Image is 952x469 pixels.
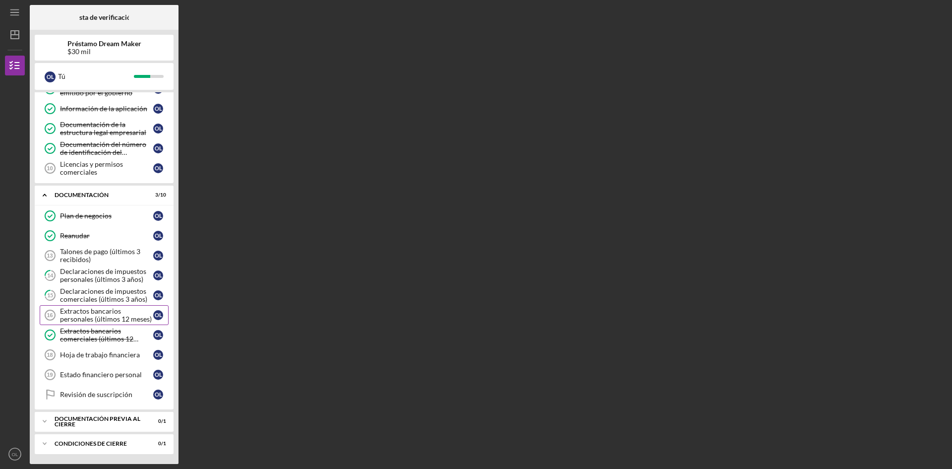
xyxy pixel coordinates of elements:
font: O [155,252,159,259]
font: Plan de negocios [60,211,112,220]
font: O [155,105,159,112]
font: L [159,351,162,358]
tspan: 19 [47,372,53,378]
tspan: 18 [47,352,53,358]
font: L [159,391,162,398]
a: Plan de negociosOL [40,206,169,226]
text: OL [12,452,18,457]
font: 3 [155,192,158,198]
a: 15Declaraciones de impuestos comerciales (últimos 3 años)OL [40,285,169,305]
font: Tú [58,72,65,80]
font: 0 [158,418,161,424]
font: Condiciones de cierre [55,440,127,447]
font: / [161,440,163,446]
a: ReanudarOL [40,226,169,246]
font: L [159,105,162,112]
font: L [159,332,162,338]
font: O [155,332,159,338]
font: L [159,272,162,278]
font: L [159,232,162,239]
font: / [161,418,163,424]
font: / [158,192,160,198]
a: Información de la aplicaciónOL [40,99,169,119]
a: Documentación de la estructura legal empresarialOL [40,119,169,138]
font: Reanudar [60,231,90,240]
font: Lista de verificación [74,13,135,21]
tspan: 13 [47,253,53,259]
font: 10 [160,192,166,198]
font: L [159,212,162,219]
font: O [155,391,159,398]
a: Extractos bancarios comerciales (últimos 12 meses)OL [40,325,169,345]
font: L [159,125,162,132]
font: Revisión de suscripción [60,390,132,399]
font: 0 [158,440,161,446]
a: Documentación del número de identificación del empleador del IRSOL [40,138,169,158]
a: 13Talones de pago (últimos 3 recibidos)OL [40,246,169,266]
a: 10Licencias y permisos comercialesOL [40,158,169,178]
font: L [159,292,162,298]
font: L [159,165,162,171]
font: O [155,312,159,318]
font: $30 mil [67,47,91,56]
font: Documentación [55,191,109,199]
font: O [155,292,159,298]
font: Talones de pago (últimos 3 recibidos) [60,247,140,264]
tspan: 10 [47,165,53,171]
font: L [159,145,162,151]
font: Información de la aplicación [60,104,147,113]
font: L [159,312,162,318]
a: 16Extractos bancarios personales (últimos 12 meses)OL [40,305,169,325]
font: O [155,165,159,171]
font: Declaraciones de impuestos comerciales (últimos 3 años) [60,287,147,303]
font: O [155,351,159,358]
a: 18Hoja de trabajo financieraOL [40,345,169,365]
font: O [155,145,159,151]
font: O [155,272,159,278]
a: 19Estado financiero personalOL [40,365,169,385]
font: Licencias y permisos comerciales [60,160,123,176]
a: 14Declaraciones de impuestos personales (últimos 3 años)OL [40,266,169,285]
tspan: 14 [47,272,54,279]
font: Préstamo Dream Maker [67,39,141,48]
button: OL [5,444,25,464]
font: Estado financiero personal [60,370,142,379]
font: O [155,371,159,378]
font: Hoja de trabajo financiera [60,350,140,359]
font: Extractos bancarios comerciales (últimos 12 meses) [60,327,138,351]
font: O [155,232,159,239]
font: Documentación del número de identificación del empleador del IRS [60,140,146,164]
font: Documentación previa al cierre [55,415,140,428]
font: L [51,73,54,80]
font: Declaraciones de impuestos personales (últimos 3 años) [60,267,146,283]
tspan: 15 [47,292,53,299]
font: O [47,73,51,80]
font: 1 [163,440,166,446]
tspan: 16 [47,312,53,318]
font: O [155,125,159,132]
a: Revisión de suscripciónOL [40,385,169,404]
font: O [155,212,159,219]
font: Extractos bancarios personales (últimos 12 meses) [60,307,152,323]
font: L [159,371,162,378]
font: Documentación de la estructura legal empresarial [60,120,146,136]
font: 1 [163,418,166,424]
font: L [159,252,162,259]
